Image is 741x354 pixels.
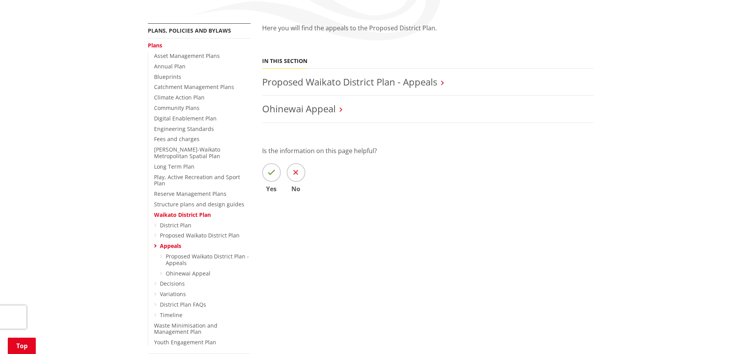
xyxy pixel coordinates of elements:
a: District Plan FAQs [160,301,206,308]
iframe: Messenger Launcher [705,321,733,349]
span: Yes [262,186,281,192]
a: Catchment Management Plans [154,83,234,91]
a: Digital Enablement Plan [154,115,217,122]
a: Play, Active Recreation and Sport Plan [154,173,240,187]
a: [PERSON_NAME]-Waikato Metropolitan Spatial Plan [154,146,220,160]
a: Structure plans and design guides [154,201,244,208]
a: Plans [148,42,162,49]
a: Reserve Management Plans [154,190,226,197]
a: Appeals [160,242,181,249]
a: Top [8,338,36,354]
a: Decisions [160,280,185,287]
a: Fees and charges [154,135,200,143]
a: Waikato District Plan [154,211,211,218]
span: No [287,186,305,192]
a: Annual Plan [154,63,186,70]
a: Proposed Waikato District Plan - Appeals [262,75,437,88]
a: Plans, policies and bylaws [148,27,231,34]
a: Variations [160,290,186,298]
a: Ohinewai Appeal [166,270,210,277]
a: Waste Minimisation and Management Plan [154,322,217,336]
p: Here you will find the appeals to the Proposed District Plan. [262,23,594,33]
a: Blueprints [154,73,181,80]
a: Youth Engagement Plan [154,338,216,346]
a: District Plan [160,221,191,229]
a: Engineering Standards [154,125,214,133]
a: Proposed Waikato District Plan [160,232,240,239]
a: Climate Action Plan [154,94,205,101]
p: Is the information on this page helpful? [262,146,594,155]
a: Proposed Waikato District Plan - Appeals [166,253,249,267]
a: Ohinewai Appeal [262,102,336,115]
a: Community Plans [154,104,200,112]
a: Long Term Plan [154,163,194,170]
a: Asset Management Plans [154,52,220,59]
h5: In this section [262,58,307,65]
a: Timeline [160,311,182,319]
